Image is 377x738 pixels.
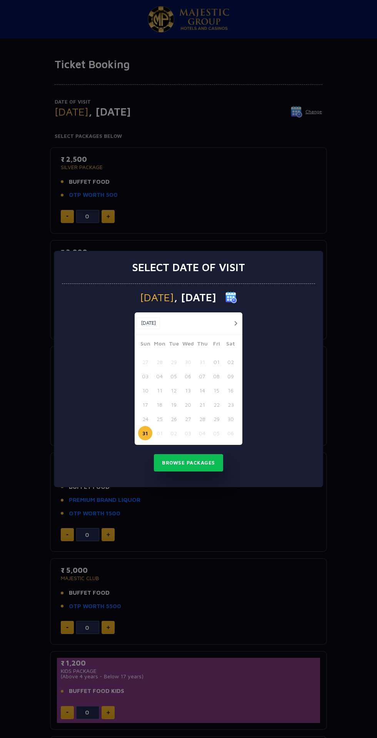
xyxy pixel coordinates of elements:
span: Fri [209,339,224,350]
button: 24 [138,412,152,426]
h3: Select date of visit [132,261,245,274]
span: Sun [138,339,152,350]
button: 29 [209,412,224,426]
button: 08 [209,369,224,383]
button: 04 [195,426,209,440]
button: 13 [181,383,195,398]
button: 31 [138,426,152,440]
button: 10 [138,383,152,398]
button: 11 [152,383,167,398]
button: 31 [195,355,209,369]
button: 16 [224,383,238,398]
span: Mon [152,339,167,350]
span: , [DATE] [174,292,216,303]
button: 20 [181,398,195,412]
img: calender icon [225,292,237,303]
button: 28 [195,412,209,426]
button: 09 [224,369,238,383]
button: 07 [195,369,209,383]
button: 01 [209,355,224,369]
button: 03 [138,369,152,383]
button: 19 [167,398,181,412]
button: 03 [181,426,195,440]
button: 17 [138,398,152,412]
button: 29 [167,355,181,369]
button: 01 [152,426,167,440]
button: 05 [209,426,224,440]
span: Wed [181,339,195,350]
span: [DATE] [140,292,174,303]
button: [DATE] [137,317,160,329]
span: Sat [224,339,238,350]
button: 06 [224,426,238,440]
button: 06 [181,369,195,383]
button: 22 [209,398,224,412]
button: 27 [138,355,152,369]
button: 30 [181,355,195,369]
button: 30 [224,412,238,426]
button: 18 [152,398,167,412]
button: 05 [167,369,181,383]
button: 28 [152,355,167,369]
button: 27 [181,412,195,426]
button: 12 [167,383,181,398]
button: 04 [152,369,167,383]
button: 02 [224,355,238,369]
button: 02 [167,426,181,440]
button: 14 [195,383,209,398]
button: Browse Packages [154,454,223,472]
span: Thu [195,339,209,350]
button: 23 [224,398,238,412]
button: 21 [195,398,209,412]
button: 15 [209,383,224,398]
button: 25 [152,412,167,426]
button: 26 [167,412,181,426]
span: Tue [167,339,181,350]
